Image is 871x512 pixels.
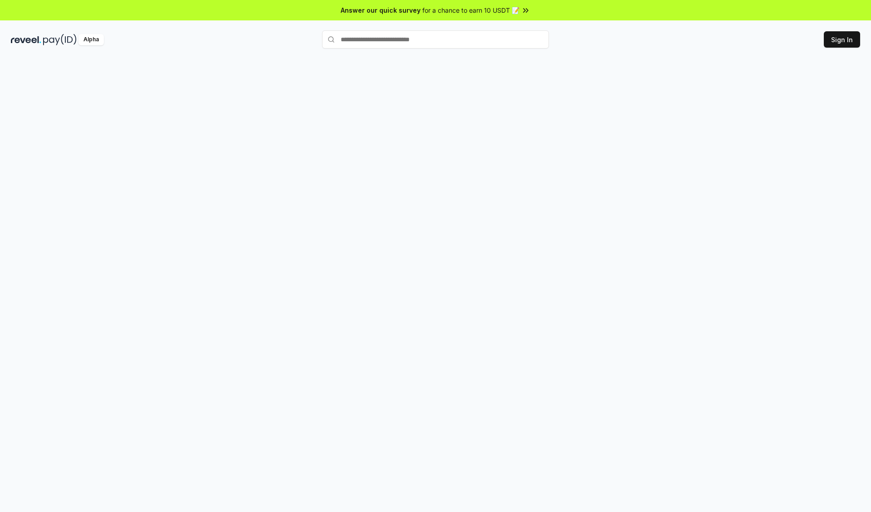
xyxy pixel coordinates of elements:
img: pay_id [43,34,77,45]
div: Alpha [78,34,104,45]
span: for a chance to earn 10 USDT 📝 [422,5,519,15]
img: reveel_dark [11,34,41,45]
button: Sign In [824,31,860,48]
span: Answer our quick survey [341,5,421,15]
